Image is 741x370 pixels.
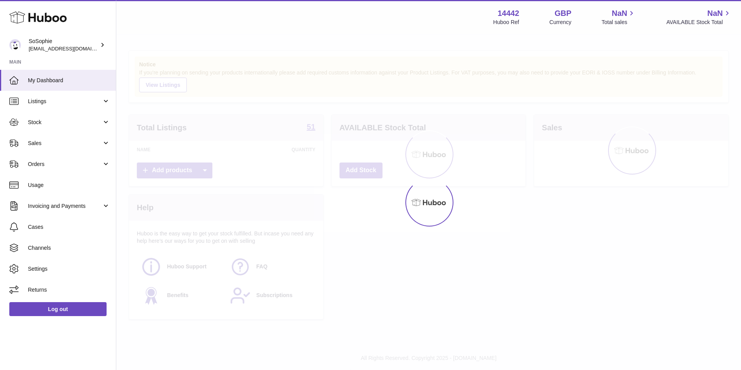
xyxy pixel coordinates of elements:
[612,8,627,19] span: NaN
[666,8,732,26] a: NaN AVAILABLE Stock Total
[28,182,110,189] span: Usage
[28,119,102,126] span: Stock
[9,39,21,51] img: internalAdmin-14442@internal.huboo.com
[28,140,102,147] span: Sales
[28,202,102,210] span: Invoicing and Payments
[493,19,519,26] div: Huboo Ref
[28,77,110,84] span: My Dashboard
[28,223,110,231] span: Cases
[498,8,519,19] strong: 14442
[601,8,636,26] a: NaN Total sales
[601,19,636,26] span: Total sales
[550,19,572,26] div: Currency
[9,302,107,316] a: Log out
[666,19,732,26] span: AVAILABLE Stock Total
[28,286,110,294] span: Returns
[707,8,723,19] span: NaN
[28,265,110,273] span: Settings
[28,244,110,252] span: Channels
[555,8,571,19] strong: GBP
[28,98,102,105] span: Listings
[28,161,102,168] span: Orders
[29,45,114,52] span: [EMAIL_ADDRESS][DOMAIN_NAME]
[29,38,98,52] div: SoSophie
